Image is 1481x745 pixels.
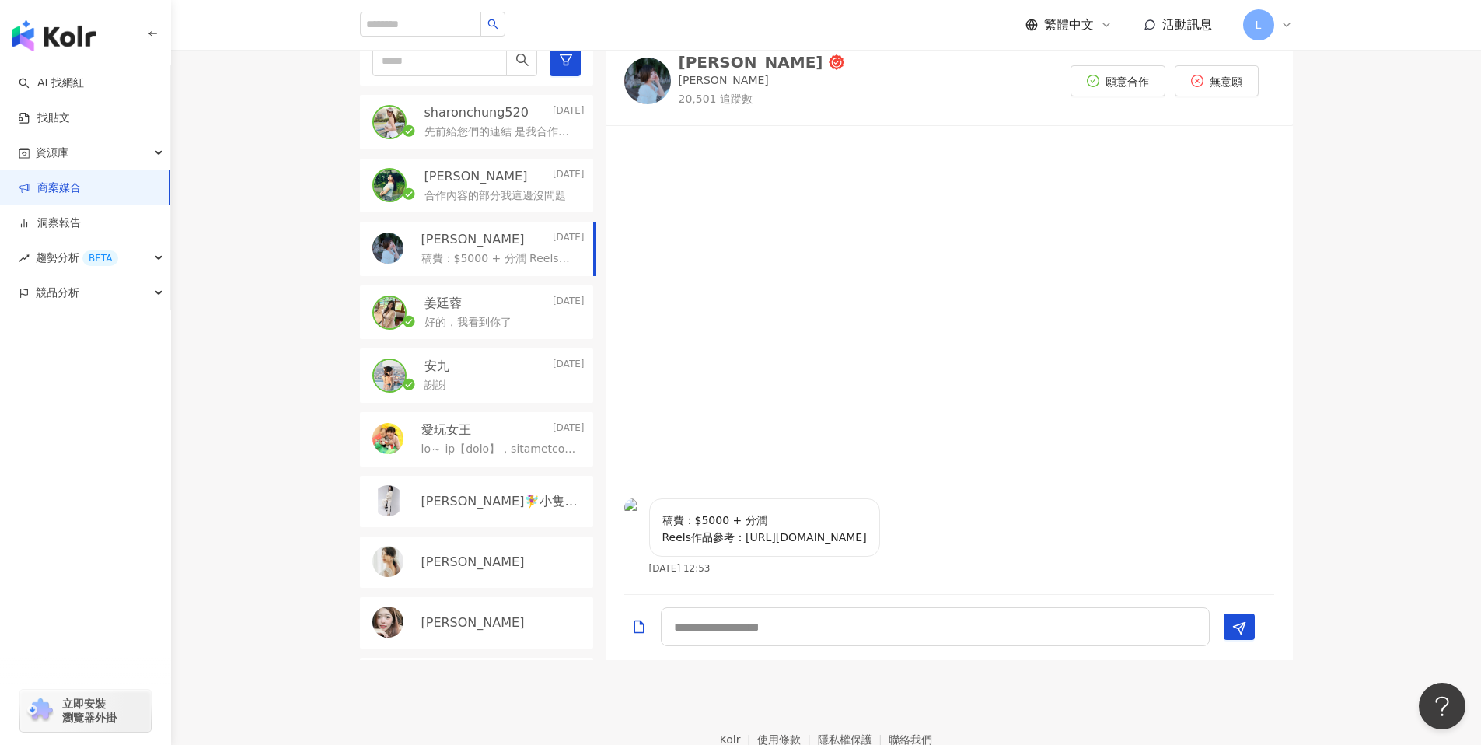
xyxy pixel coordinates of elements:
[553,421,585,439] p: [DATE]
[1044,16,1094,33] span: 繁體中文
[553,104,585,121] p: [DATE]
[19,110,70,126] a: 找貼文
[421,493,582,510] p: [PERSON_NAME]🧚‍♀️小隻開運站·關注我❤️ 伍柒™
[25,698,55,723] img: chrome extension
[1210,75,1242,88] span: 無意願
[487,19,498,30] span: search
[624,58,671,104] img: KOL Avatar
[1106,75,1149,88] span: 願意合作
[1191,75,1203,87] span: close-circle
[559,53,573,67] span: filter
[424,295,462,312] p: 姜廷蓉
[553,168,585,185] p: [DATE]
[1224,614,1255,640] button: Send
[421,421,471,439] p: 愛玩女王
[1071,65,1165,96] button: 願意合作
[424,124,578,140] p: 先前給您們的連結 是我合作近期保健品成效不錯的 但品牌還有投廣
[424,358,449,375] p: 安九
[372,423,403,454] img: KOL Avatar
[424,104,529,121] p: sharonchung520
[20,690,151,732] a: chrome extension立即安裝 瀏覽器外掛
[421,231,525,248] p: [PERSON_NAME]
[553,358,585,375] p: [DATE]
[679,73,769,89] p: [PERSON_NAME]
[424,168,528,185] p: [PERSON_NAME]
[36,275,79,310] span: 競品分析
[374,107,405,138] img: KOL Avatar
[631,608,647,645] button: Add a file
[421,554,525,571] p: [PERSON_NAME]
[372,485,403,516] img: KOL Avatar
[62,697,117,725] span: 立即安裝 瀏覽器外掛
[515,53,529,67] span: search
[374,170,405,201] img: KOL Avatar
[372,607,403,638] img: KOL Avatar
[624,54,845,107] a: KOL Avatar[PERSON_NAME][PERSON_NAME]20,501 追蹤數
[19,180,81,196] a: 商案媒合
[82,250,118,266] div: BETA
[12,20,96,51] img: logo
[421,251,578,267] p: 稿費：$5000 + 分潤 Reels作品參考：[URL][DOMAIN_NAME]
[649,563,711,574] p: [DATE] 12:53
[1256,16,1262,33] span: L
[1087,75,1099,87] span: check-circle
[624,498,643,517] img: KOL Avatar
[553,295,585,312] p: [DATE]
[424,315,512,331] p: 好的，我看到你了
[421,442,578,457] p: lo～ ip【dolo】，sitametcon，adipisci，elitseddoeiu，tempori，utl ! 😊 ET ：dolor://mag.aliquaen.adm/VeniAm...
[662,512,867,546] p: 稿費：$5000 + 分潤 Reels作品參考：[URL][DOMAIN_NAME]
[36,135,68,170] span: 資源庫
[1419,683,1465,729] iframe: Help Scout Beacon - Open
[19,75,84,91] a: searchAI 找網紅
[372,546,403,577] img: KOL Avatar
[36,240,118,275] span: 趨勢分析
[679,92,845,107] p: 20,501 追蹤數
[1162,17,1212,32] span: 活動訊息
[421,614,525,631] p: [PERSON_NAME]
[19,215,81,231] a: 洞察報告
[424,188,566,204] p: 合作內容的部分我這邊沒問題
[553,231,585,248] p: [DATE]
[374,297,405,328] img: KOL Avatar
[424,378,446,393] p: 謝謝
[19,253,30,264] span: rise
[372,233,403,264] img: KOL Avatar
[374,360,405,391] img: KOL Avatar
[1175,65,1259,96] button: 無意願
[679,54,823,70] div: [PERSON_NAME]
